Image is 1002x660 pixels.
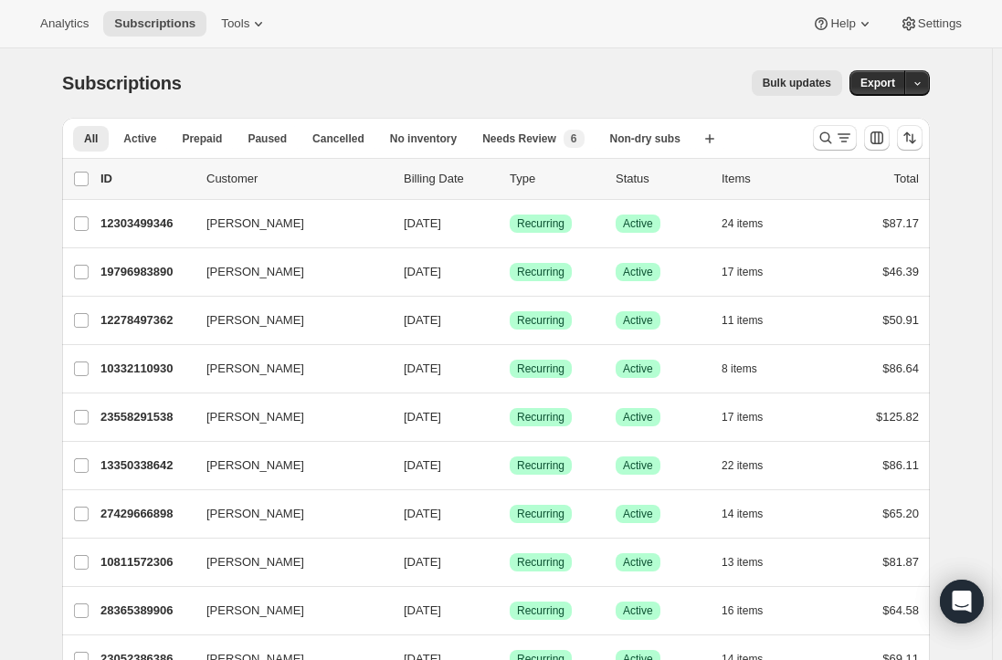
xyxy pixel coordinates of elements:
span: [PERSON_NAME] [206,215,304,233]
span: Recurring [517,603,564,618]
span: Help [830,16,855,31]
p: 12303499346 [100,215,192,233]
button: Tools [210,11,279,37]
span: $86.11 [882,458,919,472]
button: Create new view [695,126,724,152]
button: [PERSON_NAME] [195,499,378,529]
span: Active [123,131,156,146]
span: Recurring [517,555,564,570]
span: Active [623,507,653,521]
span: $81.87 [882,555,919,569]
button: Search and filter results [813,125,857,151]
span: 11 items [722,313,763,328]
span: 24 items [722,216,763,231]
button: [PERSON_NAME] [195,257,378,287]
span: Paused [248,131,287,146]
p: 10811572306 [100,553,192,571]
span: [PERSON_NAME] [206,408,304,426]
span: Active [623,410,653,424]
span: 6 [571,131,577,146]
div: 10811572306[PERSON_NAME][DATE]SuccessRecurringSuccessActive13 items$81.87 [100,550,919,575]
span: Active [623,603,653,618]
span: [DATE] [404,555,441,569]
p: 23558291538 [100,408,192,426]
span: $64.58 [882,603,919,617]
button: Sort the results [897,125,923,151]
button: 8 items [722,356,777,382]
div: Type [510,170,601,188]
p: 27429666898 [100,505,192,523]
span: [PERSON_NAME] [206,360,304,378]
span: Analytics [40,16,89,31]
div: 13350338642[PERSON_NAME][DATE]SuccessRecurringSuccessActive22 items$86.11 [100,453,919,478]
button: 14 items [722,501,783,527]
button: 17 items [722,404,783,430]
span: 17 items [722,410,763,424]
span: Active [623,216,653,231]
div: IDCustomerBilling DateTypeStatusItemsTotal [100,170,919,188]
span: Recurring [517,313,564,328]
div: 23558291538[PERSON_NAME][DATE]SuccessRecurringSuccessActive17 items$125.82 [100,404,919,430]
span: [PERSON_NAME] [206,505,304,523]
span: Subscriptions [114,16,195,31]
p: 28365389906 [100,602,192,620]
span: [PERSON_NAME] [206,602,304,620]
span: [DATE] [404,458,441,472]
span: Recurring [517,265,564,279]
button: [PERSON_NAME] [195,548,378,577]
span: 17 items [722,265,763,279]
div: 28365389906[PERSON_NAME][DATE]SuccessRecurringSuccessActive16 items$64.58 [100,598,919,623]
span: $87.17 [882,216,919,230]
span: Non-dry subs [610,131,680,146]
button: Settings [889,11,973,37]
p: Billing Date [404,170,495,188]
span: [DATE] [404,361,441,375]
div: 12303499346[PERSON_NAME][DATE]SuccessRecurringSuccessActive24 items$87.17 [100,211,919,236]
span: 14 items [722,507,763,521]
p: 19796983890 [100,263,192,281]
div: 12278497362[PERSON_NAME][DATE]SuccessRecurringSuccessActive11 items$50.91 [100,308,919,333]
span: Cancelled [312,131,364,146]
span: [DATE] [404,216,441,230]
button: Customize table column order and visibility [864,125,890,151]
button: Export [849,70,906,96]
button: 24 items [722,211,783,236]
button: 22 items [722,453,783,478]
button: Help [801,11,884,37]
button: [PERSON_NAME] [195,596,378,625]
span: [DATE] [404,410,441,424]
p: 10332110930 [100,360,192,378]
span: [DATE] [404,603,441,617]
span: [PERSON_NAME] [206,553,304,571]
span: Recurring [517,216,564,231]
div: Items [722,170,813,188]
button: [PERSON_NAME] [195,306,378,335]
button: Analytics [29,11,100,37]
p: Customer [206,170,389,188]
button: Subscriptions [103,11,206,37]
span: Export [860,76,895,90]
span: No inventory [390,131,457,146]
span: Active [623,555,653,570]
p: 12278497362 [100,311,192,330]
span: $65.20 [882,507,919,520]
span: [PERSON_NAME] [206,263,304,281]
span: [PERSON_NAME] [206,456,304,475]
button: [PERSON_NAME] [195,403,378,432]
button: 17 items [722,259,783,285]
span: 16 items [722,603,763,618]
div: 27429666898[PERSON_NAME][DATE]SuccessRecurringSuccessActive14 items$65.20 [100,501,919,527]
button: [PERSON_NAME] [195,354,378,383]
button: [PERSON_NAME] [195,451,378,480]
button: 16 items [722,598,783,623]
button: 13 items [722,550,783,575]
span: 8 items [722,361,757,376]
button: [PERSON_NAME] [195,209,378,238]
span: $50.91 [882,313,919,327]
div: 10332110930[PERSON_NAME][DATE]SuccessRecurringSuccessActive8 items$86.64 [100,356,919,382]
span: $46.39 [882,265,919,278]
span: Subscriptions [62,73,182,93]
span: Recurring [517,507,564,521]
span: Active [623,458,653,473]
span: $86.64 [882,361,919,375]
